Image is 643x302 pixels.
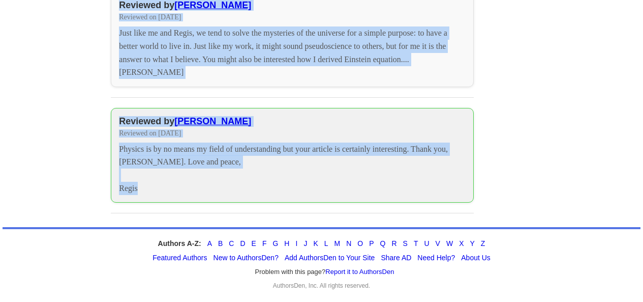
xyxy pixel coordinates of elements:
a: A [207,239,212,248]
a: New to AuthorsDen? [213,254,279,262]
a: U [424,239,429,248]
a: N [346,239,351,248]
a: O [357,239,363,248]
a: P [369,239,374,248]
a: D [240,239,245,248]
div: Physics is by no means my field of understanding but your article is certainly interesting. Thank... [119,143,466,195]
a: H [284,239,289,248]
a: B [218,239,223,248]
div: Reviewed by [119,116,466,127]
div: Reviewed on [DATE] [119,129,466,138]
a: V [436,239,440,248]
a: F [262,239,267,248]
a: S [403,239,408,248]
a: W [446,239,453,248]
a: C [229,239,234,248]
a: T [414,239,418,248]
a: I [295,239,297,248]
a: [PERSON_NAME] [174,116,251,126]
a: L [324,239,328,248]
a: Need Help? [417,254,455,262]
a: K [313,239,318,248]
a: Featured Authors [152,254,207,262]
a: Add AuthorsDen to Your Site [285,254,375,262]
strong: Authors A-Z: [158,239,201,248]
a: About Us [461,254,491,262]
div: Just like me and Regis, we tend to solve the mysteries of the universe for a simple purpose: to h... [119,26,466,78]
a: Share AD [381,254,411,262]
a: G [272,239,278,248]
a: Q [380,239,386,248]
a: X [459,239,464,248]
a: J [303,239,307,248]
a: Report it to AuthorsDen [325,268,394,276]
a: E [252,239,256,248]
div: Reviewed on [DATE] [119,13,466,21]
a: M [334,239,341,248]
a: R [391,239,396,248]
a: Y [470,239,475,248]
a: Z [481,239,485,248]
font: Problem with this page? [255,268,394,276]
div: AuthorsDen, Inc. All rights reserved. [3,282,640,289]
